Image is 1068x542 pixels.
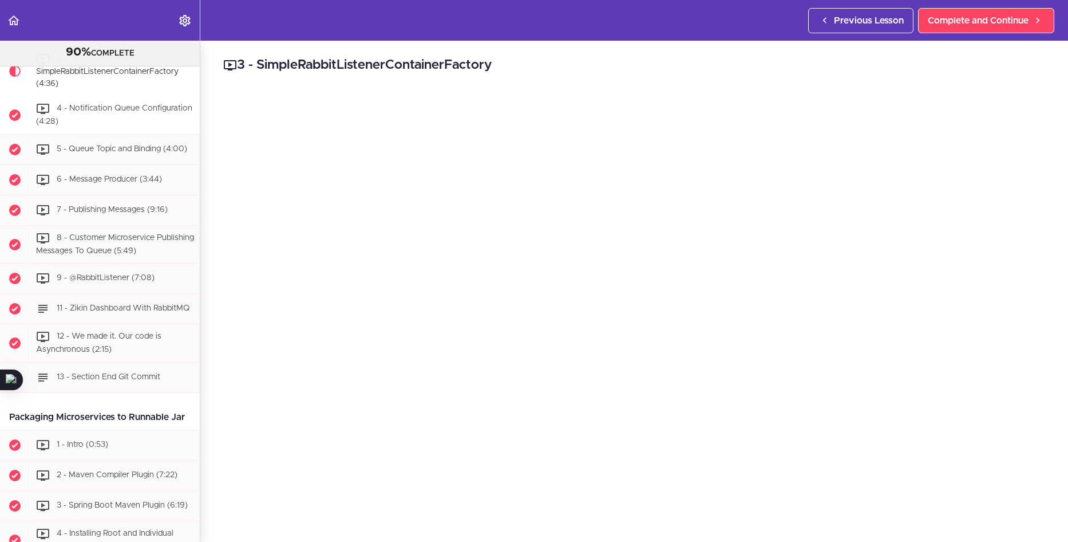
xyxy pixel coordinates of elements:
[57,274,155,282] span: 9 - @RabbitListener (7:08)
[36,234,194,255] span: 8 - Customer Microservice Publishing Messages To Queue (5:49)
[928,14,1029,28] span: Complete and Continue
[14,45,185,60] div: COMPLETE
[223,56,1045,75] h2: 3 - SimpleRabbitListenerContainerFactory
[57,373,160,381] span: 13 - Section End Git Commit
[918,8,1054,33] a: Complete and Continue
[57,145,187,153] span: 5 - Queue Topic and Binding (4:00)
[36,333,161,354] span: 12 - We made it. Our code is Asynchronous (2:15)
[57,471,177,479] span: 2 - Maven Compiler Plugin (7:22)
[808,8,913,33] a: Previous Lesson
[57,305,190,313] span: 11 - Zikin Dashboard With RabbitMQ
[178,14,192,28] svg: Settings Menu
[7,14,21,28] svg: Back to course curriculum
[834,14,904,28] span: Previous Lesson
[57,175,162,183] span: 6 - Message Producer (3:44)
[66,46,91,58] span: 90%
[57,206,168,214] span: 7 - Publishing Messages (9:16)
[57,441,108,449] span: 1 - Intro (0:53)
[36,54,179,88] span: 3 - SimpleRabbitListenerContainerFactory (4:36)
[36,104,192,125] span: 4 - Notification Queue Configuration (4:28)
[57,501,188,509] span: 3 - Spring Boot Maven Plugin (6:19)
